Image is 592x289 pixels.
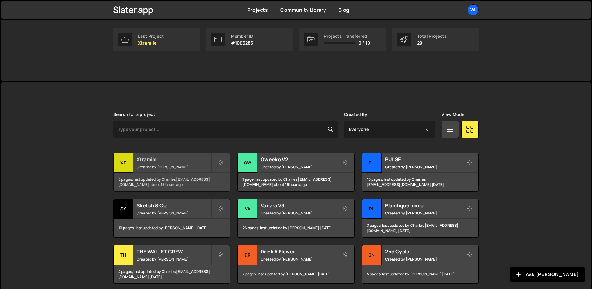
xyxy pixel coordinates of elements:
[238,173,354,191] div: 1 page, last updated by Charles [EMAIL_ADDRESS][DOMAIN_NAME] about 16 hours ago
[237,153,354,192] a: Qw Qweeko V2 Created by [PERSON_NAME] 1 page, last updated by Charles [EMAIL_ADDRESS][DOMAIN_NAME...
[510,267,585,282] button: Ask [PERSON_NAME]
[231,34,253,39] div: Member ID
[238,219,354,237] div: 26 pages, last updated by [PERSON_NAME] [DATE]
[362,173,478,191] div: 15 pages, last updated by Charles [EMAIL_ADDRESS][DOMAIN_NAME] [DATE]
[137,210,211,216] small: Created by [PERSON_NAME]
[362,245,479,284] a: 2n 2nd Cycle Created by [PERSON_NAME] 5 pages, last updated by [PERSON_NAME] [DATE]
[362,153,382,173] div: PU
[238,265,354,283] div: 7 pages, last updated by [PERSON_NAME] [DATE]
[238,153,257,173] div: Qw
[417,34,447,39] div: Total Projects
[362,199,382,219] div: Pl
[385,202,460,209] h2: Planifique Immo
[113,28,200,51] a: Last Project Xtramile
[324,34,370,39] div: Projects Transferred
[113,153,230,192] a: Xt Xtramile Created by [PERSON_NAME] 5 pages, last updated by Charles [EMAIL_ADDRESS][DOMAIN_NAME...
[359,41,370,45] span: 0 / 10
[385,164,460,170] small: Created by [PERSON_NAME]
[137,257,211,262] small: Created by [PERSON_NAME]
[137,202,211,209] h2: Sketch & Co
[385,257,460,262] small: Created by [PERSON_NAME]
[261,156,335,163] h2: Qweeko V2
[114,219,230,237] div: 10 pages, last updated by [PERSON_NAME] [DATE]
[362,245,382,265] div: 2n
[362,265,478,283] div: 5 pages, last updated by [PERSON_NAME] [DATE]
[113,245,230,284] a: TH THE WALLET CREW Created by [PERSON_NAME] 4 pages, last updated by Charles [EMAIL_ADDRESS][DOMA...
[261,248,335,255] h2: Drink A Flower
[261,202,335,209] h2: Vanara V3
[114,199,133,219] div: Sk
[237,245,354,284] a: Dr Drink A Flower Created by [PERSON_NAME] 7 pages, last updated by [PERSON_NAME] [DATE]
[385,156,460,163] h2: PULSE
[338,6,349,13] a: Blog
[362,219,478,237] div: 3 pages, last updated by Charles [EMAIL_ADDRESS][DOMAIN_NAME] [DATE]
[417,41,447,45] p: 29
[362,153,479,192] a: PU PULSE Created by [PERSON_NAME] 15 pages, last updated by Charles [EMAIL_ADDRESS][DOMAIN_NAME] ...
[113,121,338,138] input: Type your project...
[138,34,164,39] div: Last Project
[114,173,230,191] div: 5 pages, last updated by Charles [EMAIL_ADDRESS][DOMAIN_NAME] about 15 hours ago
[344,112,368,117] label: Created By
[114,153,133,173] div: Xt
[442,112,464,117] label: View Mode
[231,41,253,45] p: #1003285
[280,6,326,13] a: Community Library
[113,199,230,238] a: Sk Sketch & Co Created by [PERSON_NAME] 10 pages, last updated by [PERSON_NAME] [DATE]
[238,199,257,219] div: Va
[137,248,211,255] h2: THE WALLET CREW
[385,210,460,216] small: Created by [PERSON_NAME]
[385,248,460,255] h2: 2nd Cycle
[261,210,335,216] small: Created by [PERSON_NAME]
[362,199,479,238] a: Pl Planifique Immo Created by [PERSON_NAME] 3 pages, last updated by Charles [EMAIL_ADDRESS][DOMA...
[114,265,230,283] div: 4 pages, last updated by Charles [EMAIL_ADDRESS][DOMAIN_NAME] [DATE]
[114,245,133,265] div: TH
[137,156,211,163] h2: Xtramile
[261,164,335,170] small: Created by [PERSON_NAME]
[238,245,257,265] div: Dr
[113,112,155,117] label: Search for a project
[261,257,335,262] small: Created by [PERSON_NAME]
[468,4,479,15] a: Va
[137,164,211,170] small: Created by [PERSON_NAME]
[138,41,164,45] p: Xtramile
[237,199,354,238] a: Va Vanara V3 Created by [PERSON_NAME] 26 pages, last updated by [PERSON_NAME] [DATE]
[247,6,268,13] a: Projects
